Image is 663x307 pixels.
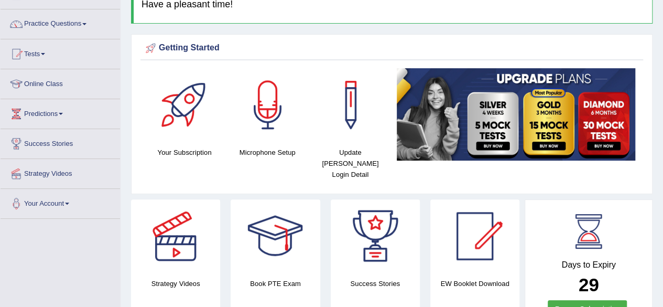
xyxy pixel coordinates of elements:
a: Predictions [1,99,120,125]
a: Strategy Videos [1,159,120,185]
a: Practice Questions [1,9,120,36]
b: 29 [579,274,599,295]
h4: Update [PERSON_NAME] Login Detail [314,147,386,180]
h4: Strategy Videos [131,278,220,289]
div: Getting Started [143,40,640,56]
a: Your Account [1,189,120,215]
a: Online Class [1,69,120,96]
h4: Days to Expiry [537,260,640,270]
h4: Success Stories [331,278,420,289]
h4: Microphone Setup [231,147,303,158]
h4: EW Booklet Download [430,278,519,289]
img: small5.jpg [397,68,635,161]
h4: Your Subscription [148,147,221,158]
h4: Book PTE Exam [231,278,320,289]
a: Tests [1,39,120,66]
a: Success Stories [1,129,120,155]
